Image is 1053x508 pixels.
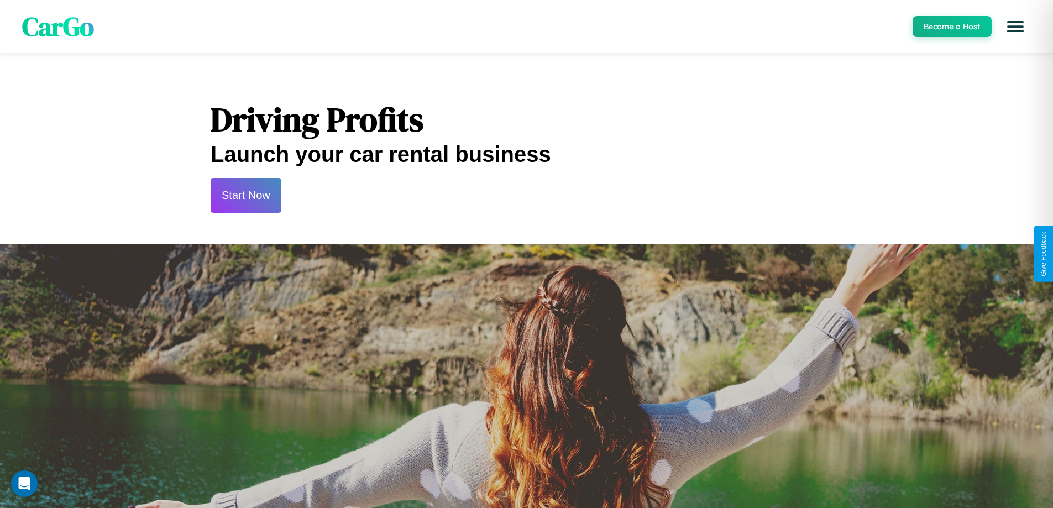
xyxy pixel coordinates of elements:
[11,470,38,497] div: Open Intercom Messenger
[211,97,842,142] h1: Driving Profits
[913,16,992,37] button: Become a Host
[1040,232,1047,276] div: Give Feedback
[211,178,281,213] button: Start Now
[22,8,94,45] span: CarGo
[211,142,842,167] h2: Launch your car rental business
[1000,11,1031,42] button: Open menu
